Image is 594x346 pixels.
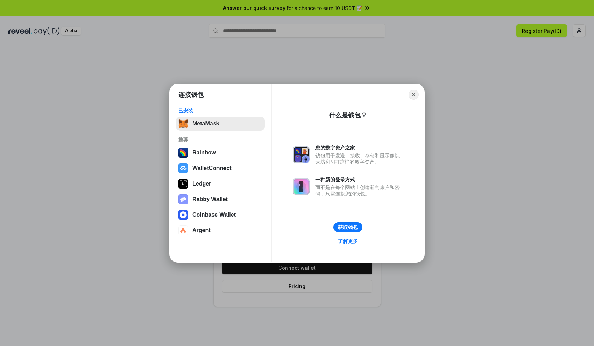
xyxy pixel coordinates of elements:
[178,194,188,204] img: svg+xml,%3Csvg%20xmlns%3D%22http%3A%2F%2Fwww.w3.org%2F2000%2Fsvg%22%20fill%3D%22none%22%20viewBox...
[176,161,265,175] button: WalletConnect
[315,176,403,183] div: 一种新的登录方式
[178,136,263,143] div: 推荐
[176,177,265,191] button: Ledger
[176,223,265,237] button: Argent
[334,236,362,246] a: 了解更多
[178,163,188,173] img: svg+xml,%3Csvg%20width%3D%2228%22%20height%3D%2228%22%20viewBox%3D%220%200%2028%2028%22%20fill%3D...
[192,149,216,156] div: Rainbow
[178,225,188,235] img: svg+xml,%3Csvg%20width%3D%2228%22%20height%3D%2228%22%20viewBox%3D%220%200%2028%2028%22%20fill%3D...
[178,107,263,114] div: 已安装
[192,181,211,187] div: Ledger
[178,90,204,99] h1: 连接钱包
[192,227,211,234] div: Argent
[192,196,228,203] div: Rabby Wallet
[315,184,403,197] div: 而不是在每个网站上创建新的账户和密码，只需连接您的钱包。
[192,121,219,127] div: MetaMask
[293,178,310,195] img: svg+xml,%3Csvg%20xmlns%3D%22http%3A%2F%2Fwww.w3.org%2F2000%2Fsvg%22%20fill%3D%22none%22%20viewBox...
[329,111,367,119] div: 什么是钱包？
[176,146,265,160] button: Rainbow
[315,145,403,151] div: 您的数字资产之家
[315,152,403,165] div: 钱包用于发送、接收、存储和显示像以太坊和NFT这样的数字资产。
[293,146,310,163] img: svg+xml,%3Csvg%20xmlns%3D%22http%3A%2F%2Fwww.w3.org%2F2000%2Fsvg%22%20fill%3D%22none%22%20viewBox...
[333,222,362,232] button: 获取钱包
[176,192,265,206] button: Rabby Wallet
[176,208,265,222] button: Coinbase Wallet
[192,165,232,171] div: WalletConnect
[176,117,265,131] button: MetaMask
[178,119,188,129] img: svg+xml,%3Csvg%20fill%3D%22none%22%20height%3D%2233%22%20viewBox%3D%220%200%2035%2033%22%20width%...
[178,148,188,158] img: svg+xml,%3Csvg%20width%3D%22120%22%20height%3D%22120%22%20viewBox%3D%220%200%20120%20120%22%20fil...
[409,90,419,100] button: Close
[338,224,358,230] div: 获取钱包
[192,212,236,218] div: Coinbase Wallet
[178,179,188,189] img: svg+xml,%3Csvg%20xmlns%3D%22http%3A%2F%2Fwww.w3.org%2F2000%2Fsvg%22%20width%3D%2228%22%20height%3...
[338,238,358,244] div: 了解更多
[178,210,188,220] img: svg+xml,%3Csvg%20width%3D%2228%22%20height%3D%2228%22%20viewBox%3D%220%200%2028%2028%22%20fill%3D...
